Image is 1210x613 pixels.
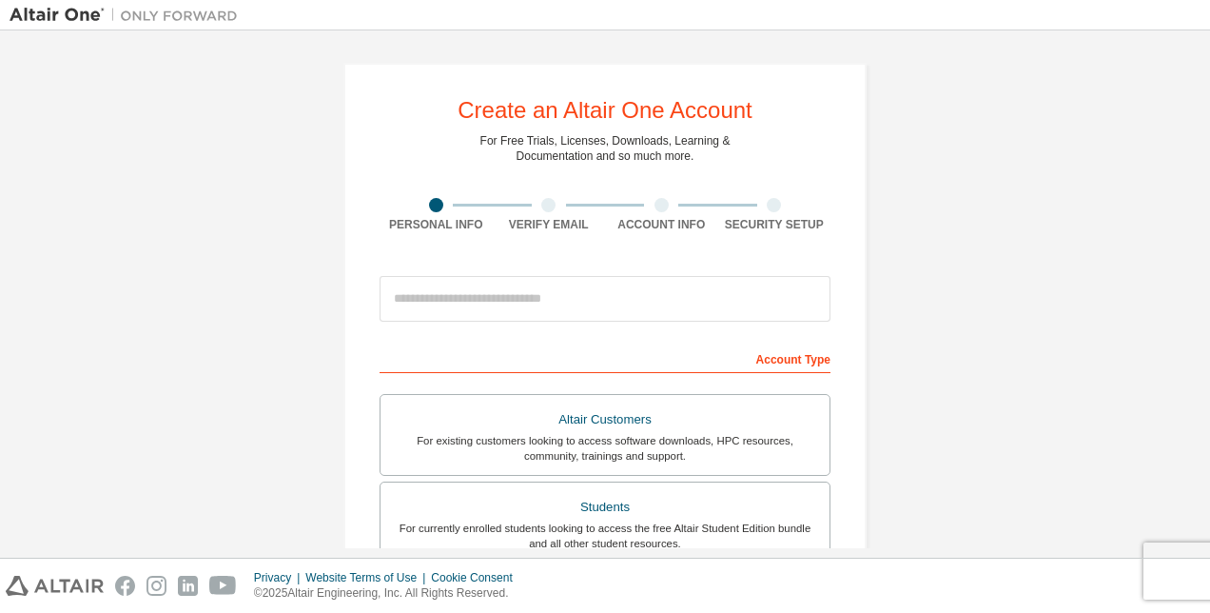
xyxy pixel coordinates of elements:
[305,570,431,585] div: Website Terms of Use
[392,494,818,521] div: Students
[458,99,752,122] div: Create an Altair One Account
[209,576,237,596] img: youtube.svg
[6,576,104,596] img: altair_logo.svg
[431,570,523,585] div: Cookie Consent
[178,576,198,596] img: linkedin.svg
[10,6,247,25] img: Altair One
[392,521,818,551] div: For currently enrolled students looking to access the free Altair Student Edition bundle and all ...
[480,133,731,164] div: For Free Trials, Licenses, Downloads, Learning & Documentation and so much more.
[380,343,830,373] div: Account Type
[115,576,135,596] img: facebook.svg
[718,217,831,232] div: Security Setup
[392,433,818,464] div: For existing customers looking to access software downloads, HPC resources, community, trainings ...
[605,217,718,232] div: Account Info
[254,585,524,602] p: © 2025 Altair Engineering, Inc. All Rights Reserved.
[146,576,166,596] img: instagram.svg
[392,406,818,433] div: Altair Customers
[493,217,606,232] div: Verify Email
[254,570,305,585] div: Privacy
[380,217,493,232] div: Personal Info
